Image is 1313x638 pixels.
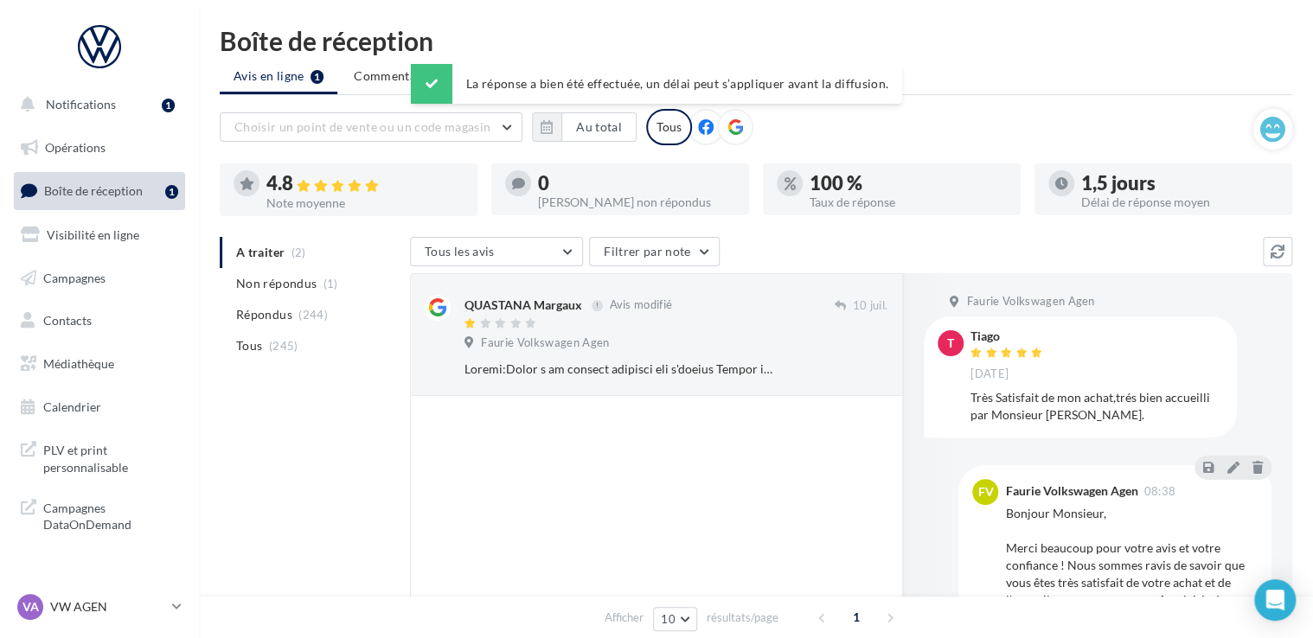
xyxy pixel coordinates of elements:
div: Note moyenne [266,197,464,209]
div: 4.8 [266,174,464,194]
a: Boîte de réception1 [10,172,189,209]
div: Délai de réponse moyen [1081,196,1278,208]
span: Non répondus [236,275,317,292]
button: Au total [561,112,637,142]
span: Visibilité en ligne [47,227,139,242]
div: Boîte de réception [220,28,1292,54]
a: Contacts [10,303,189,339]
a: Visibilité en ligne [10,217,189,253]
span: Contacts [43,313,92,328]
span: Notifications [46,97,116,112]
button: Tous les avis [410,237,583,266]
button: Au total [532,112,637,142]
span: Tous les avis [425,244,495,258]
div: Taux de réponse [810,196,1007,208]
div: 1,5 jours [1081,174,1278,193]
a: Opérations [10,130,189,166]
div: Open Intercom Messenger [1254,579,1296,621]
div: Tous [646,109,692,145]
a: Médiathèque [10,346,189,382]
span: PLV et print personnalisable [43,438,178,475]
span: Faurie Volkswagen Agen [481,335,609,351]
span: 1 [842,603,870,631]
div: La réponse a bien été effectuée, un délai peut s’appliquer avant la diffusion. [411,64,902,104]
a: Calendrier [10,389,189,425]
a: VA VW AGEN [14,590,185,623]
button: Filtrer par note [589,237,720,266]
span: Médiathèque [43,356,114,371]
span: Avis modifié [609,298,672,312]
div: Faurie Volkswagen Agen [1005,485,1137,497]
span: [DATE] [970,367,1009,382]
a: Campagnes [10,260,189,297]
span: 10 [661,612,676,626]
div: [PERSON_NAME] non répondus [538,196,735,208]
button: 10 [653,607,697,631]
span: VA [22,598,39,616]
a: Campagnes DataOnDemand [10,489,189,540]
span: Opérations [45,140,106,155]
span: FV [977,483,993,501]
span: Calendrier [43,399,101,414]
div: 0 [538,174,735,193]
span: Choisir un point de vente ou un code magasin [234,119,490,134]
div: Très Satisfait de mon achat,trés bien accueilli par Monsieur [PERSON_NAME]. [970,389,1223,424]
span: (244) [298,308,328,322]
span: (1) [323,277,338,290]
span: 08:38 [1143,486,1175,497]
span: Boîte de réception [44,183,143,198]
span: Tous [236,337,262,354]
span: 10 juil. [852,298,887,314]
a: PLV et print personnalisable [10,431,189,482]
div: 1 [165,185,178,199]
span: résultats/page [707,609,778,626]
div: 100 % [810,174,1007,193]
span: Faurie Volkswagen Agen [966,294,1094,309]
div: QUASTANA Margaux [464,297,582,314]
div: 1 [162,99,175,112]
span: (245) [269,339,298,353]
span: T [947,335,954,352]
div: Tiago [970,330,1047,342]
span: Campagnes [43,270,106,284]
div: Loremi:Dolor s am consect adipisci eli s'doeius Tempor in utlab e dolor mag aliqu en adminim: 3) ... [464,360,775,378]
span: Répondus [236,306,292,323]
span: Commentaires [354,67,437,85]
p: VW AGEN [50,598,165,616]
button: Notifications 1 [10,86,182,123]
span: Campagnes DataOnDemand [43,496,178,533]
span: Afficher [605,609,644,626]
button: Choisir un point de vente ou un code magasin [220,112,522,142]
